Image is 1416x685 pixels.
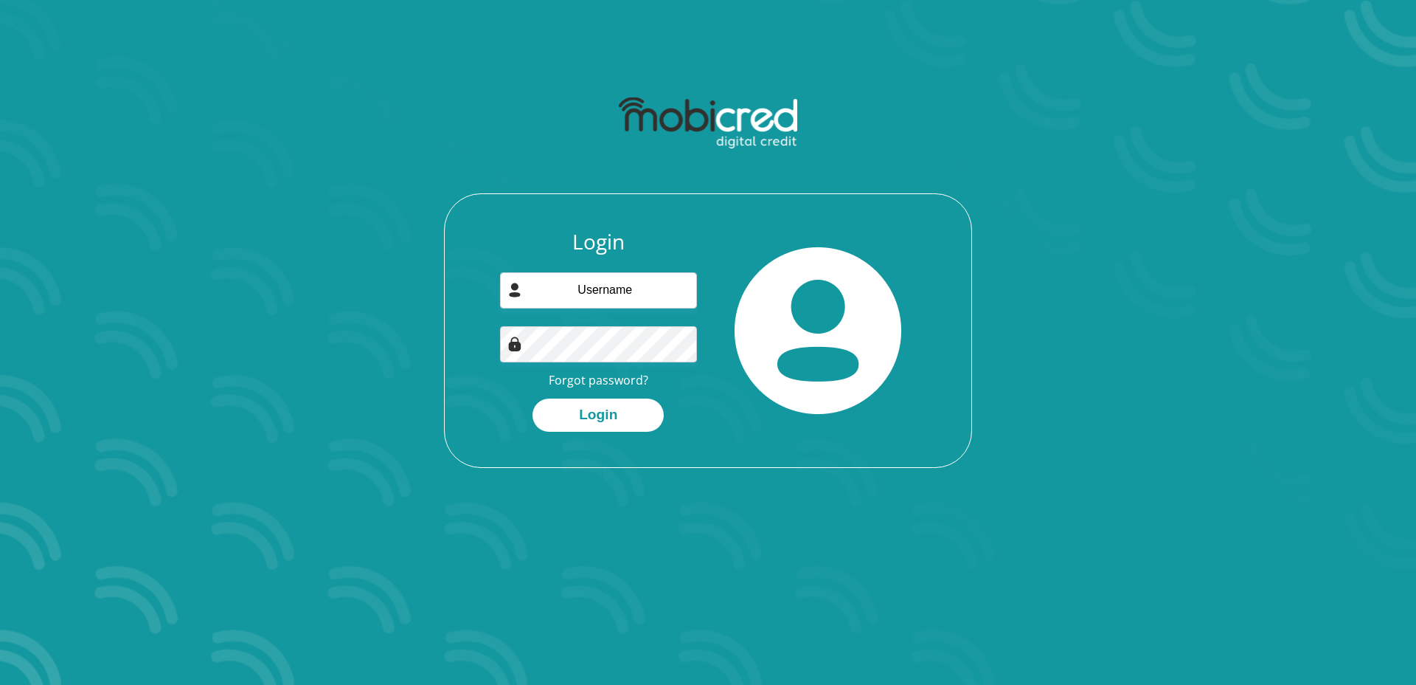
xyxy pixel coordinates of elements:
a: Forgot password? [549,372,648,388]
img: Image [507,337,522,351]
button: Login [532,399,664,432]
input: Username [500,272,698,309]
h3: Login [500,230,698,255]
img: mobicred logo [619,97,796,149]
img: user-icon image [507,283,522,297]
